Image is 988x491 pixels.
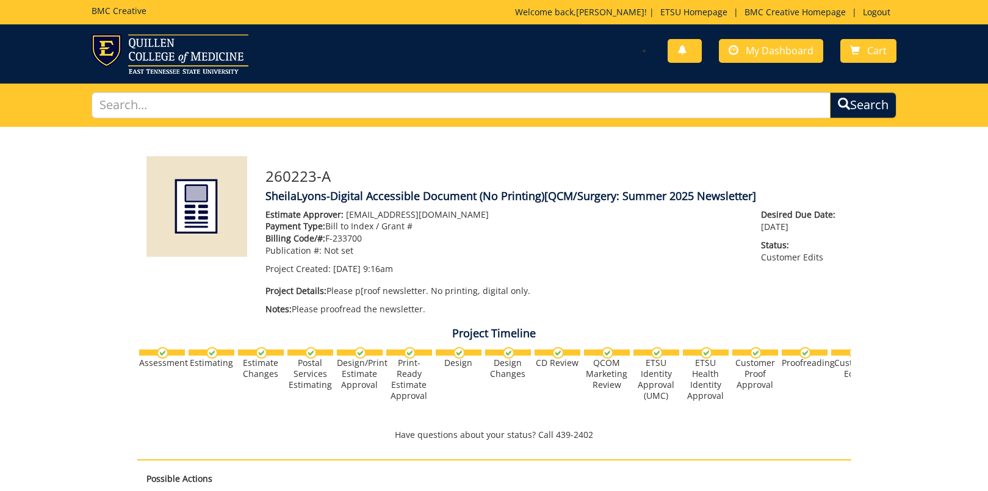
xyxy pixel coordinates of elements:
[503,347,514,359] img: checkmark
[265,285,743,297] p: Please p[roof newsletter. No printing, digital only.
[761,239,842,263] p: Customer Edits
[265,168,842,184] h3: 260223-A
[287,357,333,390] div: Postal Services Estimating
[333,263,393,274] span: [DATE] 9:16am
[738,6,852,18] a: BMC Creative Homepage
[137,429,851,441] p: Have questions about your status? Call 439-2402
[189,357,234,368] div: Estimating
[265,263,331,274] span: Project Created:
[256,347,267,359] img: checkmark
[337,357,383,390] div: Design/Print Estimate Approval
[265,303,292,315] span: Notes:
[92,6,146,15] h5: BMC Creative
[146,156,247,257] img: Product featured image
[761,239,842,251] span: Status:
[761,209,842,233] p: [DATE]
[265,190,842,202] h4: SheilaLyons-Digital Accessible Document (No Printing)
[146,473,212,484] strong: Possible Actions
[849,347,860,359] img: no
[92,34,248,74] img: ETSU logo
[265,232,743,245] p: F-233700
[386,357,432,401] div: Print-Ready Estimate Approval
[761,209,842,221] span: Desired Due Date:
[782,357,828,368] div: Proofreading
[206,347,218,359] img: checkmark
[485,357,531,379] div: Design Changes
[404,347,416,359] img: checkmark
[857,6,896,18] a: Logout
[602,347,613,359] img: checkmark
[552,347,564,359] img: checkmark
[515,6,896,18] p: Welcome back, ! | | |
[683,357,729,401] div: ETSU Health Identity Approval
[576,6,644,18] a: [PERSON_NAME]
[867,44,887,57] span: Cart
[265,285,326,296] span: Project Details:
[799,347,811,359] img: checkmark
[436,357,481,368] div: Design
[732,357,778,390] div: Customer Proof Approval
[746,44,813,57] span: My Dashboard
[137,328,851,340] h4: Project Timeline
[305,347,317,359] img: checkmark
[830,92,896,118] button: Search
[750,347,762,359] img: checkmark
[544,188,756,203] span: [QCM/Surgery: Summer 2025 Newsletter]
[265,220,743,232] p: Bill to Index / Grant #
[265,303,743,315] p: Please proofread the newsletter.
[265,245,322,256] span: Publication #:
[355,347,366,359] img: checkmark
[453,347,465,359] img: checkmark
[265,220,325,232] span: Payment Type:
[584,357,630,390] div: QCOM Marketing Review
[265,209,344,220] span: Estimate Approver:
[719,39,823,63] a: My Dashboard
[651,347,663,359] img: checkmark
[157,347,168,359] img: checkmark
[701,347,712,359] img: checkmark
[139,357,185,368] div: Assessment
[238,357,284,379] div: Estimate Changes
[92,92,831,118] input: Search...
[535,357,580,368] div: CD Review
[654,6,734,18] a: ETSU Homepage
[324,245,353,256] span: Not set
[633,357,679,401] div: ETSU Identity Approval (UMC)
[265,209,743,221] p: [EMAIL_ADDRESS][DOMAIN_NAME]
[840,39,896,63] a: Cart
[831,357,877,379] div: Customer Edits
[265,232,325,244] span: Billing Code/#:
